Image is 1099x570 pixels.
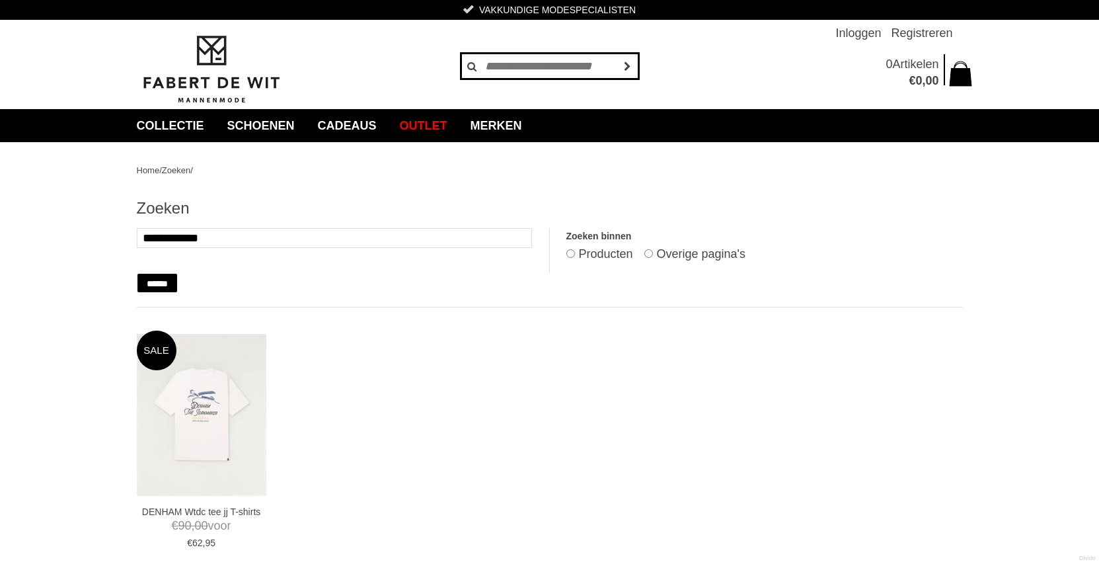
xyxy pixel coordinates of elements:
[127,109,214,142] a: collectie
[922,74,925,87] span: ,
[137,334,266,496] img: DENHAM Wtdc tee jj T-shirts
[835,20,881,46] a: Inloggen
[578,247,632,261] label: Producten
[192,519,195,532] span: ,
[566,228,962,245] label: Zoeken binnen
[657,247,746,261] label: Overige pagina's
[137,165,160,175] a: Home
[172,519,178,532] span: €
[192,538,203,548] span: 62
[886,58,892,71] span: 0
[190,165,193,175] span: /
[178,519,192,532] span: 90
[909,74,915,87] span: €
[1079,550,1096,567] a: Divide
[162,165,190,175] a: Zoeken
[461,109,532,142] a: Merken
[892,58,938,71] span: Artikelen
[891,20,952,46] a: Registreren
[925,74,938,87] span: 00
[137,198,963,218] h1: Zoeken
[205,538,215,548] span: 95
[308,109,387,142] a: Cadeaus
[159,165,162,175] span: /
[195,519,208,532] span: 00
[203,538,206,548] span: ,
[217,109,305,142] a: Schoenen
[141,506,260,518] a: DENHAM Wtdc tee jj T-shirts
[141,518,260,534] span: voor
[390,109,457,142] a: Outlet
[137,34,285,105] img: Fabert de Wit
[915,74,922,87] span: 0
[187,538,192,548] span: €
